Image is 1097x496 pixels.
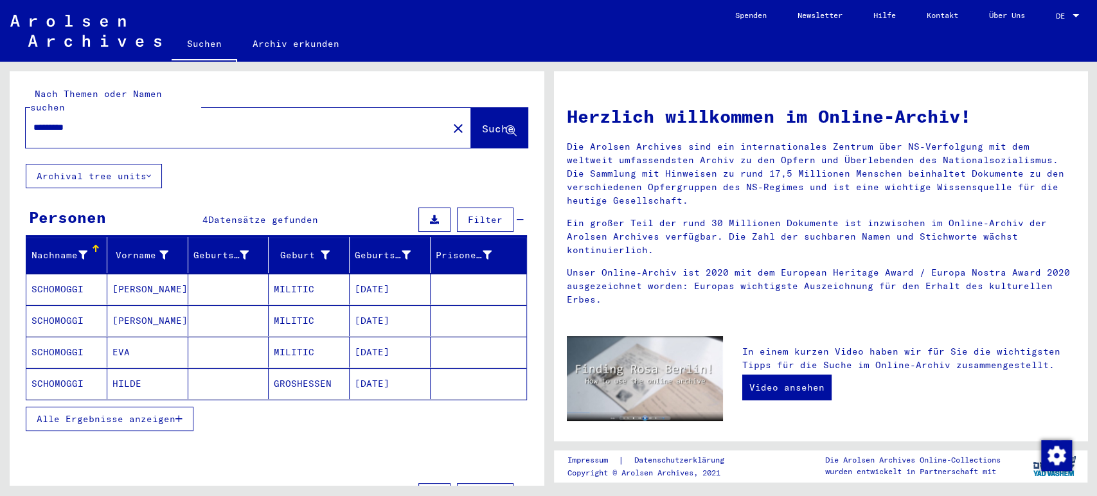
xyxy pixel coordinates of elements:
mat-cell: [DATE] [350,368,431,399]
mat-header-cell: Geburtsdatum [350,237,431,273]
span: 4 [202,214,208,226]
mat-cell: GROSHESSEN [269,368,350,399]
mat-header-cell: Geburt‏ [269,237,350,273]
mat-cell: MILITIC [269,274,350,305]
p: Die Arolsen Archives sind ein internationales Zentrum über NS-Verfolgung mit dem weltweit umfasse... [567,140,1075,208]
p: Die Arolsen Archives Online-Collections [825,454,1001,466]
img: Zustimmung ändern [1041,440,1072,471]
div: Geburtsdatum [355,245,430,265]
div: Vorname [112,249,168,262]
mat-cell: EVA [107,337,188,368]
mat-cell: HILDE [107,368,188,399]
mat-header-cell: Vorname [107,237,188,273]
mat-cell: MILITIC [269,337,350,368]
mat-cell: [DATE] [350,274,431,305]
div: Personen [29,206,106,229]
p: Copyright © Arolsen Archives, 2021 [567,467,740,479]
mat-cell: [PERSON_NAME] [107,305,188,336]
div: Geburt‏ [274,245,349,265]
mat-cell: [DATE] [350,337,431,368]
div: Geburtsname [193,245,269,265]
span: Datensätze gefunden [208,214,318,226]
button: Clear [445,115,471,141]
p: In einem kurzen Video haben wir für Sie die wichtigsten Tipps für die Suche im Online-Archiv zusa... [742,345,1075,372]
div: Nachname [31,245,107,265]
mat-cell: SCHOMOGGI [26,305,107,336]
div: Vorname [112,245,188,265]
button: Archival tree units [26,164,162,188]
a: Suchen [172,28,237,62]
button: Filter [457,208,513,232]
mat-cell: [DATE] [350,305,431,336]
div: Nachname [31,249,87,262]
img: Arolsen_neg.svg [10,15,161,47]
div: | [567,454,740,467]
mat-cell: SCHOMOGGI [26,368,107,399]
mat-header-cell: Prisoner # [431,237,526,273]
button: Suche [471,108,528,148]
mat-label: Nach Themen oder Namen suchen [30,88,162,113]
img: video.jpg [567,336,723,421]
span: Alle Ergebnisse anzeigen [37,413,175,425]
mat-cell: SCHOMOGGI [26,337,107,368]
span: DE [1056,12,1070,21]
p: wurden entwickelt in Partnerschaft mit [825,466,1001,477]
button: Alle Ergebnisse anzeigen [26,407,193,431]
mat-cell: [PERSON_NAME] [107,274,188,305]
div: Geburtsdatum [355,249,411,262]
mat-header-cell: Geburtsname [188,237,269,273]
a: Impressum [567,454,618,467]
div: Geburtsname [193,249,249,262]
div: Geburt‏ [274,249,330,262]
h1: Herzlich willkommen im Online-Archiv! [567,103,1075,130]
span: Filter [468,214,503,226]
mat-header-cell: Nachname [26,237,107,273]
mat-cell: SCHOMOGGI [26,274,107,305]
div: Prisoner # [436,245,511,265]
span: Suche [482,122,514,135]
p: Unser Online-Archiv ist 2020 mit dem European Heritage Award / Europa Nostra Award 2020 ausgezeic... [567,266,1075,306]
mat-cell: MILITIC [269,305,350,336]
a: Video ansehen [742,375,832,400]
img: yv_logo.png [1030,450,1078,482]
p: Ein großer Teil der rund 30 Millionen Dokumente ist inzwischen im Online-Archiv der Arolsen Archi... [567,217,1075,257]
a: Datenschutzerklärung [624,454,740,467]
a: Archiv erkunden [237,28,355,59]
mat-icon: close [450,121,466,136]
div: Zustimmung ändern [1040,439,1071,470]
div: Prisoner # [436,249,492,262]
